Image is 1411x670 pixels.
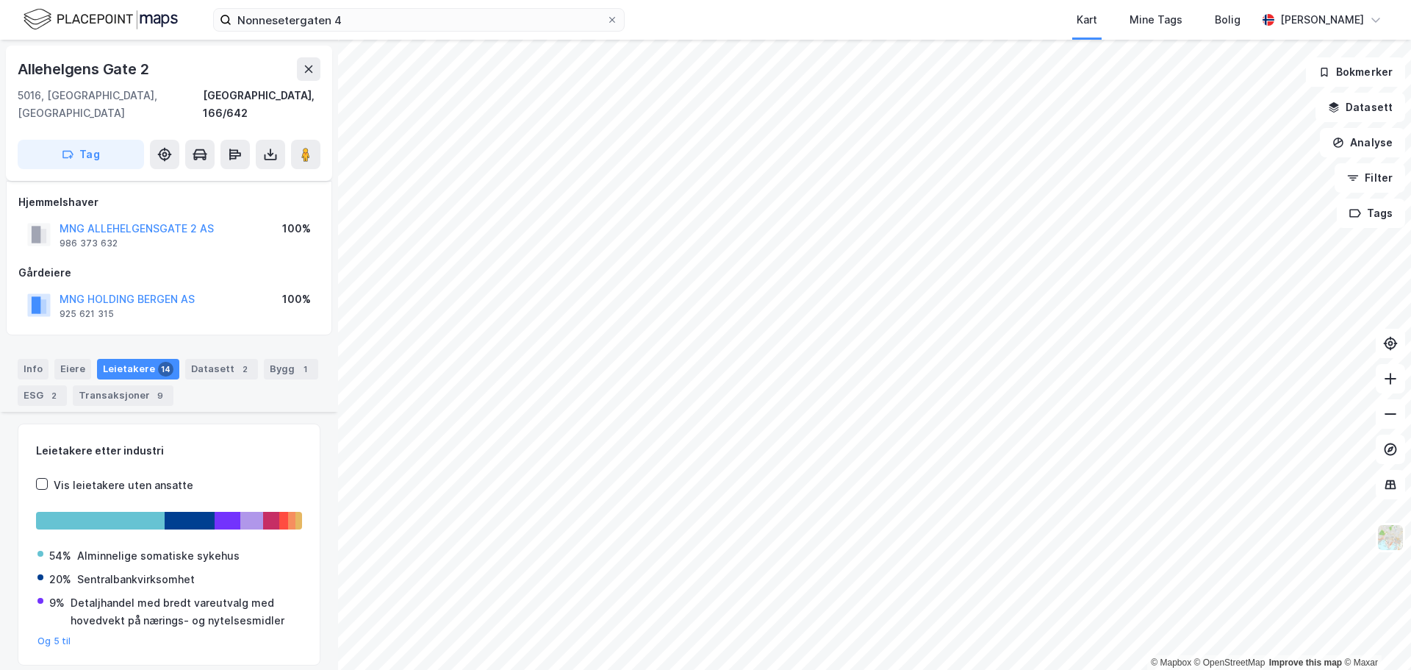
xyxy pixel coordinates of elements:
[49,571,71,588] div: 20%
[60,308,114,320] div: 925 621 315
[54,477,193,494] div: Vis leietakere uten ansatte
[1338,599,1411,670] iframe: Chat Widget
[1338,599,1411,670] div: Kontrollprogram for chat
[1337,199,1405,228] button: Tags
[1269,657,1342,668] a: Improve this map
[1376,524,1404,552] img: Z
[18,57,151,81] div: Allehelgens Gate 2
[18,264,320,282] div: Gårdeiere
[153,388,168,403] div: 9
[1306,57,1405,87] button: Bokmerker
[1077,11,1097,29] div: Kart
[1315,93,1405,122] button: Datasett
[1130,11,1182,29] div: Mine Tags
[264,359,318,379] div: Bygg
[282,220,311,238] div: 100%
[298,362,312,377] div: 1
[185,359,258,379] div: Datasett
[36,442,302,460] div: Leietakere etter industri
[1151,657,1191,668] a: Mapbox
[231,9,606,31] input: Søk på adresse, matrikkel, gårdeiere, leietakere eller personer
[54,359,91,379] div: Eiere
[1280,11,1364,29] div: [PERSON_NAME]
[77,571,195,588] div: Sentralbankvirksomhet
[37,635,71,647] button: Og 5 til
[73,385,173,406] div: Transaksjoner
[18,140,144,169] button: Tag
[71,594,301,630] div: Detaljhandel med bredt vareutvalg med hovedvekt på nærings- og nytelsesmidler
[18,385,67,406] div: ESG
[49,594,65,612] div: 9%
[158,362,173,377] div: 14
[1194,657,1265,668] a: OpenStreetMap
[24,7,178,32] img: logo.f888ab2527a4732fd821a326f86c7f29.svg
[1335,163,1405,193] button: Filter
[18,359,49,379] div: Info
[18,87,203,122] div: 5016, [GEOGRAPHIC_DATA], [GEOGRAPHIC_DATA]
[203,87,320,122] div: [GEOGRAPHIC_DATA], 166/642
[49,547,71,565] div: 54%
[46,388,61,403] div: 2
[97,359,179,379] div: Leietakere
[18,193,320,211] div: Hjemmelshaver
[237,362,252,377] div: 2
[282,291,311,308] div: 100%
[1215,11,1241,29] div: Bolig
[1320,128,1405,157] button: Analyse
[60,238,118,249] div: 986 373 632
[77,547,240,565] div: Alminnelige somatiske sykehus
